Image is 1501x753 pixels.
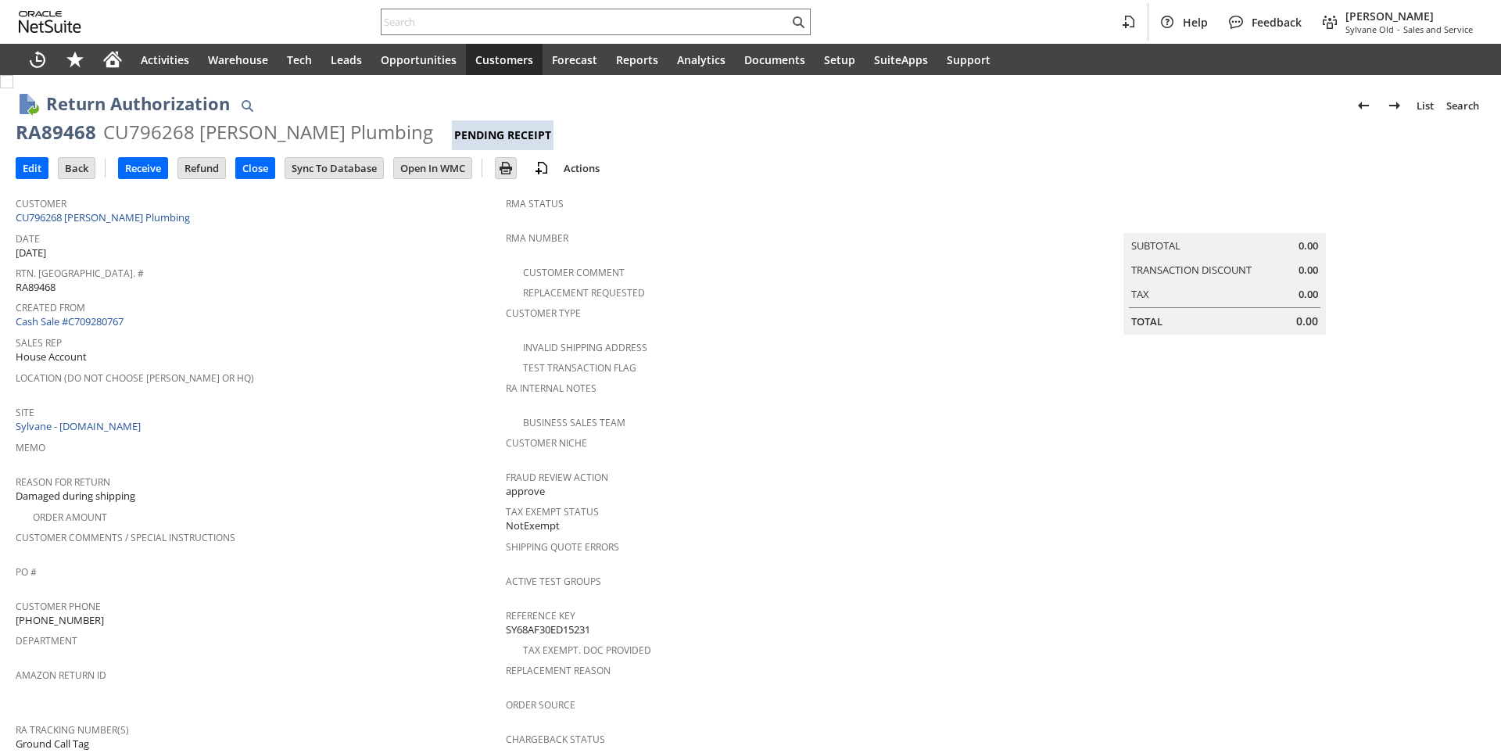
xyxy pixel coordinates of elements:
[236,158,274,178] input: Close
[19,44,56,75] a: Recent Records
[119,158,167,178] input: Receive
[506,471,608,484] a: Fraud Review Action
[1299,238,1318,253] span: 0.00
[371,44,466,75] a: Opportunities
[677,52,725,67] span: Analytics
[199,44,278,75] a: Warehouse
[452,120,553,150] div: Pending Receipt
[668,44,735,75] a: Analytics
[523,361,636,375] a: Test Transaction Flag
[506,540,619,554] a: Shipping Quote Errors
[506,575,601,588] a: Active Test Groups
[16,120,96,145] div: RA89468
[523,644,651,657] a: Tax Exempt. Doc Provided
[16,613,104,628] span: [PHONE_NUMBER]
[19,11,81,33] svg: logo
[28,50,47,69] svg: Recent Records
[506,484,545,499] span: approve
[506,664,611,677] a: Replacement reason
[506,197,564,210] a: RMA Status
[1403,23,1473,35] span: Sales and Service
[16,723,129,737] a: RA Tracking Number(s)
[1131,314,1162,328] a: Total
[1123,208,1326,233] caption: Summary
[506,518,560,533] span: NotExempt
[475,52,533,67] span: Customers
[1345,23,1394,35] span: Sylvane Old
[56,44,94,75] div: Shortcuts
[506,622,590,637] span: SY68AF30ED15231
[1385,96,1404,115] img: Next
[496,159,515,177] img: Print
[1299,287,1318,302] span: 0.00
[16,350,87,364] span: House Account
[466,44,543,75] a: Customers
[16,267,144,280] a: Rtn. [GEOGRAPHIC_DATA]. #
[552,52,597,67] span: Forecast
[16,489,135,504] span: Damaged during shipping
[496,158,516,178] input: Print
[16,314,124,328] a: Cash Sale #C709280767
[506,307,581,320] a: Customer Type
[16,232,40,246] a: Date
[865,44,937,75] a: SuiteApps
[238,96,256,115] img: Quick Find
[506,733,605,746] a: Chargeback Status
[33,511,107,524] a: Order Amount
[16,669,106,682] a: Amazon Return ID
[16,158,48,178] input: Edit
[1296,314,1318,329] span: 0.00
[506,505,599,518] a: Tax Exempt Status
[16,634,77,647] a: Department
[16,475,110,489] a: Reason For Return
[523,416,625,429] a: Business Sales Team
[46,91,230,117] h1: Return Authorization
[287,52,312,67] span: Tech
[394,158,471,178] input: Open In WMC
[178,158,225,178] input: Refund
[874,52,928,67] span: SuiteApps
[506,231,568,245] a: RMA Number
[16,441,45,454] a: Memo
[16,406,34,419] a: Site
[16,210,194,224] a: CU796268 [PERSON_NAME] Plumbing
[331,52,362,67] span: Leads
[616,52,658,67] span: Reports
[16,301,85,314] a: Created From
[543,44,607,75] a: Forecast
[1131,238,1180,253] a: Subtotal
[278,44,321,75] a: Tech
[744,52,805,67] span: Documents
[1131,287,1149,301] a: Tax
[59,158,95,178] input: Back
[16,600,101,613] a: Customer Phone
[103,50,122,69] svg: Home
[523,341,647,354] a: Invalid Shipping Address
[532,159,551,177] img: add-record.svg
[1354,96,1373,115] img: Previous
[131,44,199,75] a: Activities
[321,44,371,75] a: Leads
[506,609,575,622] a: Reference Key
[1131,263,1252,277] a: Transaction Discount
[381,52,457,67] span: Opportunities
[557,161,606,175] a: Actions
[1252,15,1302,30] span: Feedback
[16,246,46,260] span: [DATE]
[523,266,625,279] a: Customer Comment
[523,286,645,299] a: Replacement Requested
[607,44,668,75] a: Reports
[789,13,808,31] svg: Search
[103,120,433,145] div: CU796268 [PERSON_NAME] Plumbing
[1440,93,1485,118] a: Search
[1397,23,1400,35] span: -
[735,44,815,75] a: Documents
[16,336,62,350] a: Sales Rep
[506,382,596,395] a: RA Internal Notes
[208,52,268,67] span: Warehouse
[1183,15,1208,30] span: Help
[947,52,991,67] span: Support
[16,419,145,433] a: Sylvane - [DOMAIN_NAME]
[1345,9,1473,23] span: [PERSON_NAME]
[1299,263,1318,278] span: 0.00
